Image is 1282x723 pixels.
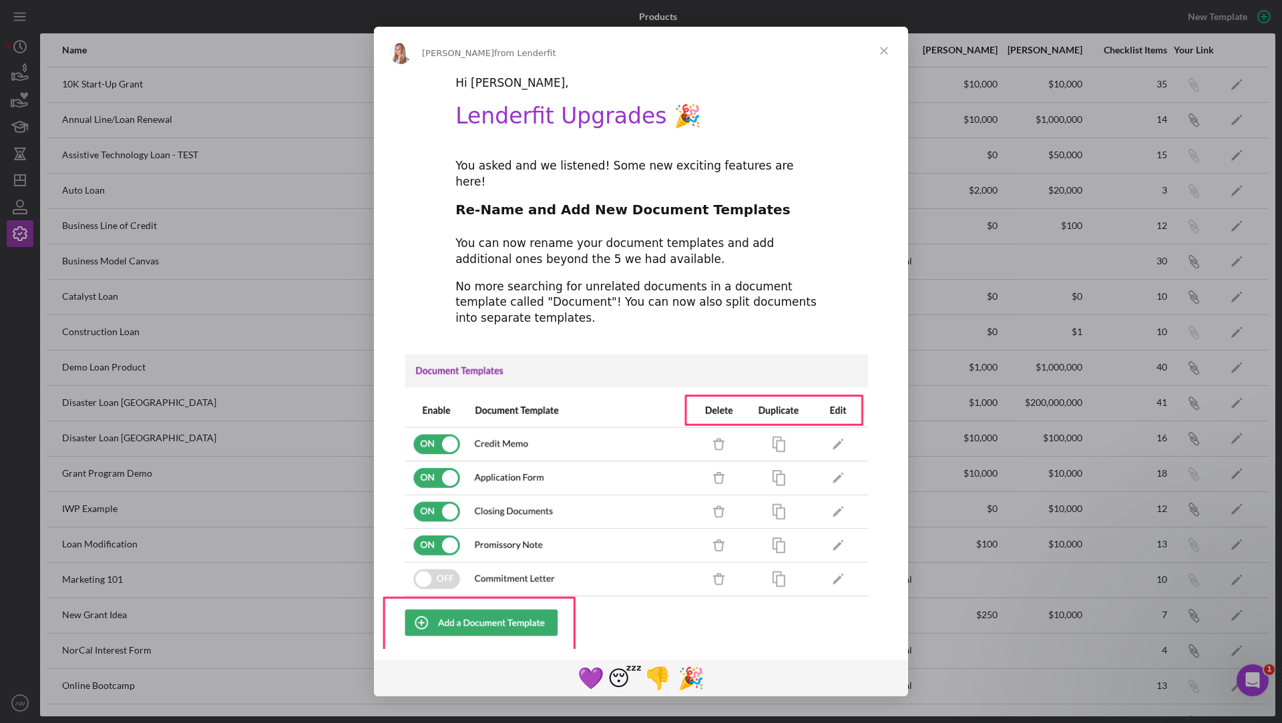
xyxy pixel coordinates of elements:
img: Profile image for Allison [390,43,411,64]
span: 💜 [578,666,604,691]
span: 🎉 [678,666,704,691]
span: purple heart reaction [574,662,608,694]
h2: Re-Name and Add New Document Templates [455,201,827,226]
span: sleeping reaction [608,662,641,694]
div: You can now rename your document templates and add additional ones beyond the 5 we had available. [455,236,827,268]
h1: Lenderfit Upgrades 🎉 [455,103,827,138]
div: No more searching for unrelated documents in a document template called "Document"! You can now a... [455,279,827,326]
span: [PERSON_NAME] [422,48,494,58]
div: You asked and we listened! Some new exciting features are here! [455,158,827,190]
div: Hi [PERSON_NAME], [455,75,827,91]
span: Close [860,27,908,75]
span: 👎 [644,666,671,691]
span: 1 reaction [641,662,674,694]
span: tada reaction [674,662,708,694]
span: from Lenderfit [494,48,556,58]
span: 😴 [608,666,642,691]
